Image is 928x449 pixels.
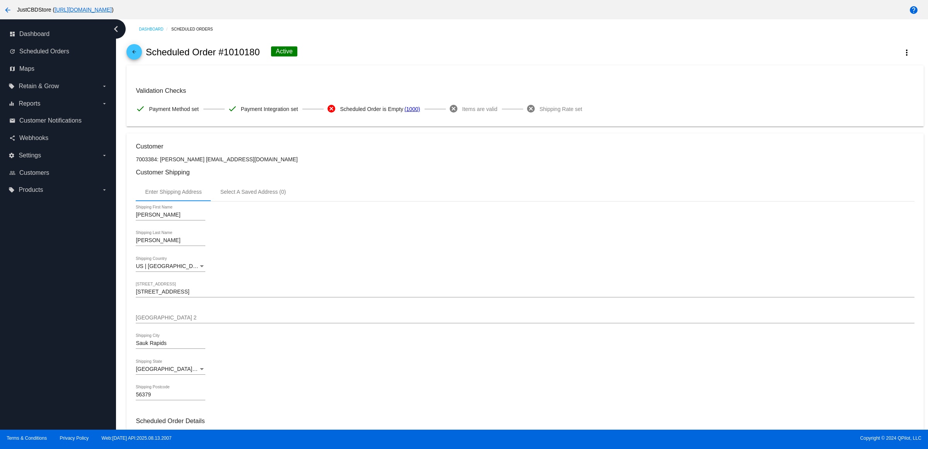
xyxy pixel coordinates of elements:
input: Shipping First Name [136,212,205,218]
a: dashboard Dashboard [9,28,107,40]
mat-icon: cancel [327,104,336,113]
i: arrow_drop_down [101,152,107,159]
mat-select: Shipping Country [136,263,205,270]
span: Settings [19,152,41,159]
i: settings [9,152,15,159]
span: Items are valid [462,101,497,117]
a: Terms & Conditions [7,435,47,441]
h3: Validation Checks [136,87,914,94]
i: local_offer [9,83,15,89]
span: Scheduled Orders [19,48,69,55]
a: Privacy Policy [60,435,89,441]
a: people_outline Customers [9,167,107,179]
mat-icon: arrow_back [130,49,139,58]
h3: Customer [136,143,914,150]
a: Scheduled Orders [171,23,220,35]
i: map [9,66,15,72]
mat-icon: cancel [449,104,458,113]
a: email Customer Notifications [9,114,107,127]
span: Payment Integration set [241,101,298,117]
p: 7003384: [PERSON_NAME] [EMAIL_ADDRESS][DOMAIN_NAME] [136,156,914,162]
i: update [9,48,15,55]
input: Shipping City [136,340,205,347]
span: Maps [19,65,34,72]
mat-icon: help [909,5,918,15]
i: equalizer [9,101,15,107]
mat-select: Shipping State [136,366,205,372]
mat-icon: check [136,104,145,113]
i: dashboard [9,31,15,37]
div: Active [271,46,297,56]
mat-icon: arrow_back [3,5,12,15]
i: share [9,135,15,141]
span: Shipping Rate set [539,101,582,117]
i: arrow_drop_down [101,187,107,193]
h3: Customer Shipping [136,169,914,176]
input: Shipping Street 2 [136,315,914,321]
input: Shipping Postcode [136,392,205,398]
i: chevron_left [110,23,122,35]
a: share Webhooks [9,132,107,144]
a: Web:[DATE] API:2025.08.13.2007 [102,435,172,441]
i: local_offer [9,187,15,193]
span: Scheduled Order is Empty [340,101,403,117]
span: US | [GEOGRAPHIC_DATA] [136,263,204,269]
span: Customers [19,169,49,176]
span: Copyright © 2024 QPilot, LLC [471,435,921,441]
span: Customer Notifications [19,117,82,124]
mat-icon: more_vert [902,48,911,57]
span: Payment Method set [149,101,198,117]
input: Shipping Last Name [136,237,205,244]
span: Dashboard [19,31,49,38]
h2: Scheduled Order #1010180 [146,47,260,58]
a: (1000) [404,101,420,117]
i: arrow_drop_down [101,83,107,89]
i: email [9,118,15,124]
a: [URL][DOMAIN_NAME] [55,7,112,13]
span: [GEOGRAPHIC_DATA] | [US_STATE] [136,366,227,372]
i: people_outline [9,170,15,176]
span: Reports [19,100,40,107]
input: Shipping Street 1 [136,289,914,295]
a: Dashboard [139,23,171,35]
h3: Scheduled Order Details [136,417,914,425]
span: Retain & Grow [19,83,59,90]
a: update Scheduled Orders [9,45,107,58]
div: Select A Saved Address (0) [220,189,286,195]
a: map Maps [9,63,107,75]
mat-icon: check [228,104,237,113]
span: Webhooks [19,135,48,142]
span: JustCBDStore ( ) [17,7,114,13]
span: Products [19,186,43,193]
i: arrow_drop_down [101,101,107,107]
div: Enter Shipping Address [145,189,201,195]
mat-icon: cancel [526,104,536,113]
